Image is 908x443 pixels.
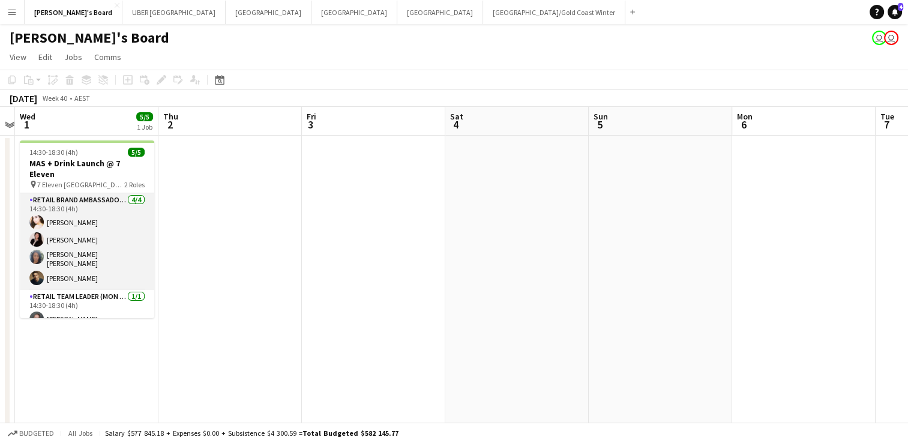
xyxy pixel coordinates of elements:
div: Salary $577 845.18 + Expenses $0.00 + Subsistence $4 300.59 = [105,429,398,438]
div: 1 Job [137,122,152,131]
span: 7 Eleven [GEOGRAPHIC_DATA] [37,180,124,189]
a: Edit [34,49,57,65]
app-user-avatar: Tennille Moore [872,31,886,45]
span: 2 Roles [124,180,145,189]
span: 1 [18,118,35,131]
a: Comms [89,49,126,65]
a: Jobs [59,49,87,65]
button: [GEOGRAPHIC_DATA] [226,1,311,24]
span: 5/5 [128,148,145,157]
button: [GEOGRAPHIC_DATA]/Gold Coast Winter [483,1,625,24]
h3: MAS + Drink Launch @ 7 Eleven [20,158,154,179]
span: 4 [898,3,903,11]
button: [GEOGRAPHIC_DATA] [397,1,483,24]
span: 6 [735,118,753,131]
span: 5/5 [136,112,153,121]
span: Edit [38,52,52,62]
span: Sun [594,111,608,122]
button: Budgeted [6,427,56,440]
span: 7 [879,118,894,131]
span: 3 [305,118,316,131]
button: [PERSON_NAME]'s Board [25,1,122,24]
a: 4 [888,5,902,19]
a: View [5,49,31,65]
span: Jobs [64,52,82,62]
h1: [PERSON_NAME]'s Board [10,29,169,47]
span: All jobs [66,429,95,438]
span: 5 [592,118,608,131]
app-card-role: RETAIL Brand Ambassador (Mon - Fri)4/414:30-18:30 (4h)[PERSON_NAME][PERSON_NAME][PERSON_NAME] [PE... [20,193,154,290]
span: Mon [737,111,753,122]
app-user-avatar: Tennille Moore [884,31,898,45]
span: Fri [307,111,316,122]
button: UBER [GEOGRAPHIC_DATA] [122,1,226,24]
span: Sat [450,111,463,122]
span: Week 40 [40,94,70,103]
div: AEST [74,94,90,103]
span: View [10,52,26,62]
span: 4 [448,118,463,131]
span: Thu [163,111,178,122]
app-job-card: 14:30-18:30 (4h)5/5MAS + Drink Launch @ 7 Eleven 7 Eleven [GEOGRAPHIC_DATA]2 RolesRETAIL Brand Am... [20,140,154,318]
span: Wed [20,111,35,122]
span: 2 [161,118,178,131]
span: 14:30-18:30 (4h) [29,148,78,157]
button: [GEOGRAPHIC_DATA] [311,1,397,24]
span: Comms [94,52,121,62]
div: [DATE] [10,92,37,104]
span: Total Budgeted $582 145.77 [302,429,398,438]
app-card-role: RETAIL Team Leader (Mon - Fri)1/114:30-18:30 (4h)[PERSON_NAME] [20,290,154,331]
span: Tue [880,111,894,122]
span: Budgeted [19,429,54,438]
